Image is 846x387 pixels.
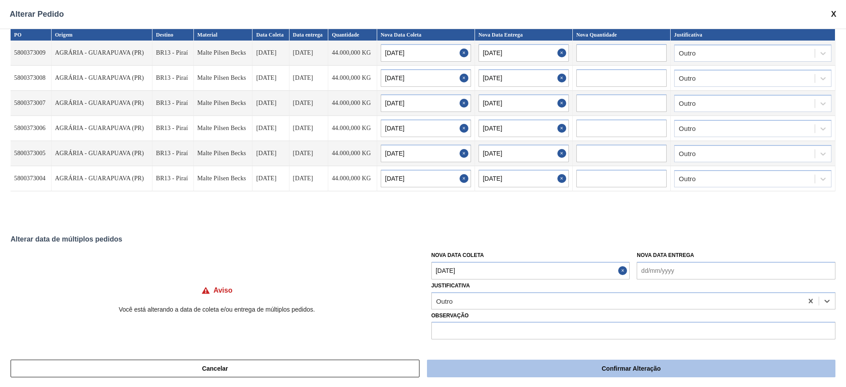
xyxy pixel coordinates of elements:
[52,66,152,91] td: AGRÁRIA - GUARAPUAVA (PR)
[557,44,569,62] button: Close
[194,166,253,191] td: Malte Pilsen Becks
[152,41,194,66] td: BR13 - Piraí
[152,91,194,116] td: BR13 - Piraí
[194,29,253,41] th: Material
[289,29,329,41] th: Data entrega
[328,166,377,191] td: 44.000,000 KG
[11,166,52,191] td: 5800373004
[152,66,194,91] td: BR13 - Piraí
[194,66,253,91] td: Malte Pilsen Becks
[431,309,835,322] label: Observação
[460,44,471,62] button: Close
[289,141,329,166] td: [DATE]
[11,66,52,91] td: 5800373008
[252,116,289,141] td: [DATE]
[381,145,471,162] input: dd/mm/yyyy
[460,69,471,87] button: Close
[557,119,569,137] button: Close
[479,44,569,62] input: dd/mm/yyyy
[679,75,696,82] div: Outro
[328,116,377,141] td: 44.000,000 KG
[328,91,377,116] td: 44.000,000 KG
[479,69,569,87] input: dd/mm/yyyy
[679,50,696,56] div: Outro
[479,145,569,162] input: dd/mm/yyyy
[289,116,329,141] td: [DATE]
[11,235,835,243] div: Alterar data de múltiplos pedidos
[152,166,194,191] td: BR13 - Piraí
[679,176,696,182] div: Outro
[557,170,569,187] button: Close
[52,29,152,41] th: Origem
[194,116,253,141] td: Malte Pilsen Becks
[557,145,569,162] button: Close
[427,360,835,377] button: Confirmar Alteração
[11,116,52,141] td: 5800373006
[381,170,471,187] input: dd/mm/yyyy
[289,66,329,91] td: [DATE]
[460,170,471,187] button: Close
[10,10,64,19] span: Alterar Pedido
[637,262,835,279] input: dd/mm/yyyy
[11,29,52,41] th: PO
[671,29,835,41] th: Justificativa
[194,41,253,66] td: Malte Pilsen Becks
[475,29,573,41] th: Nova Data Entrega
[289,166,329,191] td: [DATE]
[152,141,194,166] td: BR13 - Piraí
[328,29,377,41] th: Quantidade
[52,116,152,141] td: AGRÁRIA - GUARAPUAVA (PR)
[11,91,52,116] td: 5800373007
[289,41,329,66] td: [DATE]
[52,141,152,166] td: AGRÁRIA - GUARAPUAVA (PR)
[381,44,471,62] input: dd/mm/yyyy
[381,119,471,137] input: dd/mm/yyyy
[573,29,671,41] th: Nova Quantidade
[11,141,52,166] td: 5800373005
[194,141,253,166] td: Malte Pilsen Becks
[679,126,696,132] div: Outro
[381,69,471,87] input: dd/mm/yyyy
[194,91,253,116] td: Malte Pilsen Becks
[479,119,569,137] input: dd/mm/yyyy
[11,360,419,377] button: Cancelar
[52,166,152,191] td: AGRÁRIA - GUARAPUAVA (PR)
[431,283,470,289] label: Justificativa
[252,29,289,41] th: Data Coleta
[557,94,569,112] button: Close
[679,100,696,107] div: Outro
[328,66,377,91] td: 44.000,000 KG
[460,145,471,162] button: Close
[214,287,233,294] h4: Aviso
[679,151,696,157] div: Outro
[289,91,329,116] td: [DATE]
[52,41,152,66] td: AGRÁRIA - GUARAPUAVA (PR)
[252,41,289,66] td: [DATE]
[637,252,694,258] label: Nova Data Entrega
[557,69,569,87] button: Close
[618,262,630,279] button: Close
[328,41,377,66] td: 44.000,000 KG
[152,29,194,41] th: Destino
[460,94,471,112] button: Close
[377,29,475,41] th: Nova Data Coleta
[479,170,569,187] input: dd/mm/yyyy
[460,119,471,137] button: Close
[11,306,423,313] p: Você está alterando a data de coleta e/ou entrega de múltiplos pedidos.
[252,141,289,166] td: [DATE]
[11,41,52,66] td: 5800373009
[431,262,630,279] input: dd/mm/yyyy
[381,94,471,112] input: dd/mm/yyyy
[252,91,289,116] td: [DATE]
[152,116,194,141] td: BR13 - Piraí
[479,94,569,112] input: dd/mm/yyyy
[436,297,453,305] div: Outro
[252,66,289,91] td: [DATE]
[328,141,377,166] td: 44.000,000 KG
[52,91,152,116] td: AGRÁRIA - GUARAPUAVA (PR)
[431,252,484,258] label: Nova Data Coleta
[252,166,289,191] td: [DATE]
